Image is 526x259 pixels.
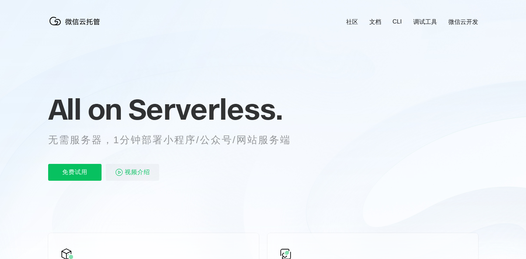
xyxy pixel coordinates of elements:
[413,18,437,26] a: 调试工具
[125,164,150,181] span: 视频介绍
[48,164,102,181] p: 免费试用
[128,92,283,127] span: Serverless.
[48,23,104,29] a: 微信云托管
[48,92,122,127] span: All on
[48,133,304,147] p: 无需服务器，1分钟部署小程序/公众号/网站服务端
[369,18,381,26] a: 文档
[392,18,402,25] a: CLI
[115,168,123,177] img: video_play.svg
[48,14,104,28] img: 微信云托管
[346,18,358,26] a: 社区
[448,18,478,26] a: 微信云开发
